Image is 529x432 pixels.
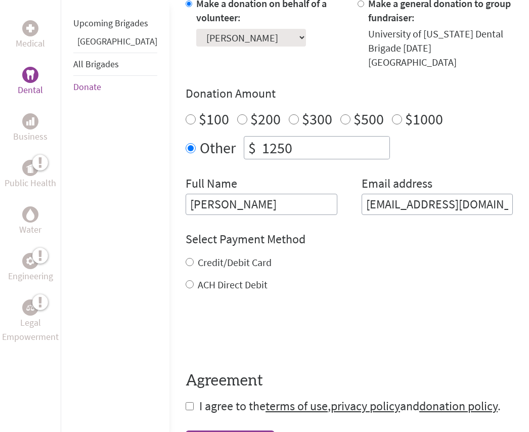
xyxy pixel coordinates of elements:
div: Public Health [22,160,38,176]
input: Your Email [362,194,513,215]
img: Dental [26,70,34,79]
a: Upcoming Brigades [73,17,148,29]
label: Other [200,136,236,159]
div: Water [22,206,38,223]
h4: Agreement [186,372,513,390]
div: Dental [22,67,38,83]
label: Full Name [186,176,237,194]
div: Engineering [22,253,38,269]
a: MedicalMedical [16,20,45,51]
a: Public HealthPublic Health [5,160,56,190]
a: Donate [73,81,101,93]
a: Legal EmpowermentLegal Empowerment [2,299,59,344]
label: Credit/Debit Card [198,256,272,269]
label: $500 [354,109,384,128]
p: Medical [16,36,45,51]
a: terms of use [266,398,328,414]
li: Upcoming Brigades [73,12,157,34]
li: All Brigades [73,53,157,76]
img: Medical [26,24,34,32]
img: Public Health [26,163,34,173]
input: Enter Full Name [186,194,337,215]
img: Water [26,208,34,220]
p: Water [19,223,41,237]
label: $1000 [405,109,443,128]
div: Business [22,113,38,129]
a: WaterWater [19,206,41,237]
a: EngineeringEngineering [8,253,53,283]
iframe: reCAPTCHA [186,312,339,352]
h4: Select Payment Method [186,231,513,247]
label: ACH Direct Debit [198,278,268,291]
input: Enter Amount [260,137,389,159]
div: $ [244,137,260,159]
div: Legal Empowerment [22,299,38,316]
p: Dental [18,83,43,97]
li: Donate [73,76,157,98]
a: privacy policy [331,398,400,414]
li: Panama [73,34,157,53]
p: Business [13,129,48,144]
img: Engineering [26,257,34,265]
p: Public Health [5,176,56,190]
h4: Donation Amount [186,85,513,102]
p: Engineering [8,269,53,283]
div: Medical [22,20,38,36]
label: $200 [250,109,281,128]
a: [GEOGRAPHIC_DATA] [77,35,157,47]
div: University of [US_STATE] Dental Brigade [DATE] [GEOGRAPHIC_DATA] [368,27,513,69]
p: Legal Empowerment [2,316,59,344]
a: BusinessBusiness [13,113,48,144]
label: $300 [302,109,332,128]
img: Legal Empowerment [26,305,34,311]
label: Email address [362,176,432,194]
a: donation policy [419,398,498,414]
span: I agree to the , and . [199,398,501,414]
a: All Brigades [73,58,119,70]
label: $100 [199,109,229,128]
a: DentalDental [18,67,43,97]
img: Business [26,117,34,125]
